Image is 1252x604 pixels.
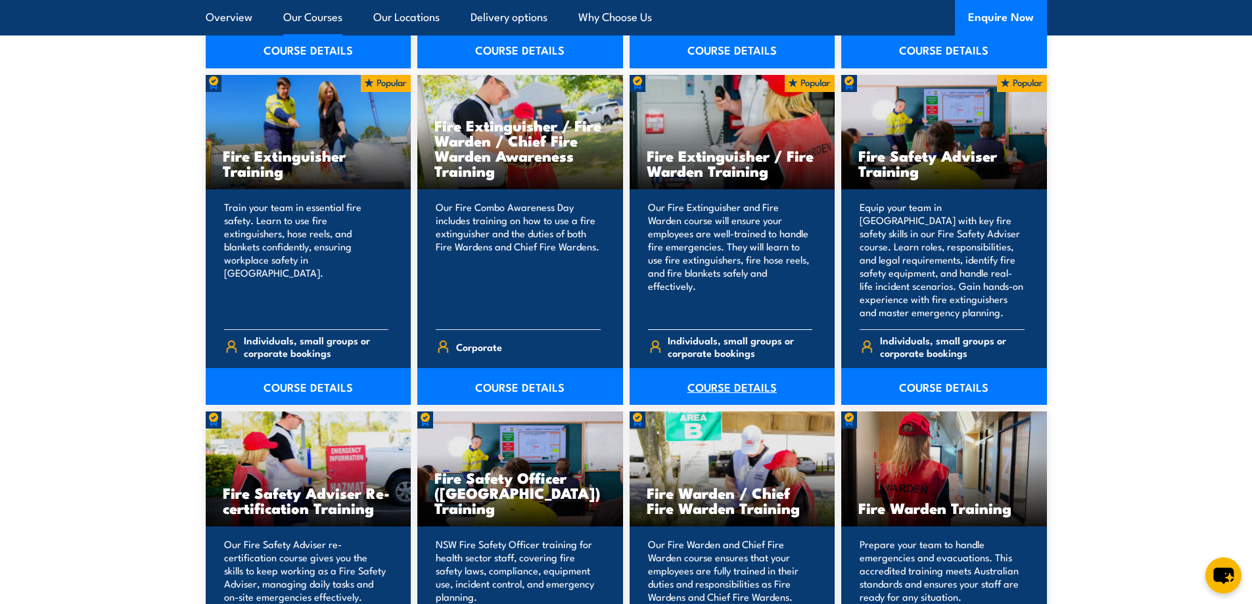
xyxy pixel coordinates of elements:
h3: Fire Warden / Chief Fire Warden Training [647,485,818,515]
h3: Fire Safety Adviser Training [858,148,1030,178]
a: COURSE DETAILS [630,368,835,405]
h3: Fire Warden Training [858,500,1030,515]
span: Individuals, small groups or corporate bookings [244,334,388,359]
a: COURSE DETAILS [630,32,835,68]
h3: Fire Safety Adviser Re-certification Training [223,485,394,515]
h3: Fire Extinguisher / Fire Warden Training [647,148,818,178]
a: COURSE DETAILS [417,368,623,405]
p: Equip your team in [GEOGRAPHIC_DATA] with key fire safety skills in our Fire Safety Adviser cours... [860,200,1025,319]
span: Individuals, small groups or corporate bookings [880,334,1025,359]
h3: Fire Safety Officer ([GEOGRAPHIC_DATA]) Training [434,470,606,515]
a: COURSE DETAILS [206,368,411,405]
h3: Fire Extinguisher Training [223,148,394,178]
p: Our Fire Combo Awareness Day includes training on how to use a fire extinguisher and the duties o... [436,200,601,319]
h3: Fire Extinguisher / Fire Warden / Chief Fire Warden Awareness Training [434,118,606,178]
a: COURSE DETAILS [417,32,623,68]
p: Train your team in essential fire safety. Learn to use fire extinguishers, hose reels, and blanke... [224,200,389,319]
a: COURSE DETAILS [841,32,1047,68]
button: chat-button [1205,557,1241,593]
a: COURSE DETAILS [841,368,1047,405]
p: Our Fire Extinguisher and Fire Warden course will ensure your employees are well-trained to handl... [648,200,813,319]
span: Individuals, small groups or corporate bookings [668,334,812,359]
span: Corporate [456,337,502,357]
a: COURSE DETAILS [206,32,411,68]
